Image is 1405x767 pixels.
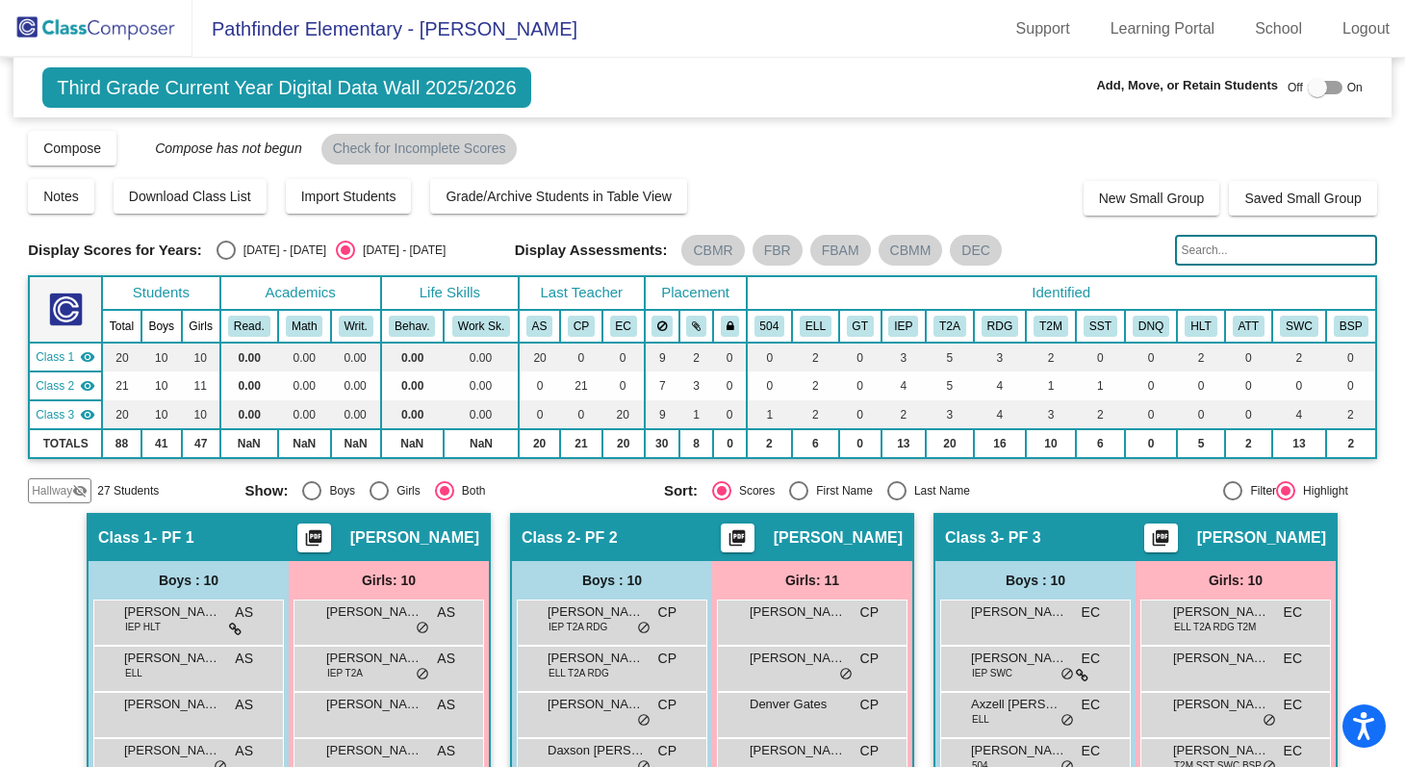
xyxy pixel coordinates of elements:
[713,310,746,343] th: Keep with teacher
[1084,181,1220,216] button: New Small Group
[80,407,95,422] mat-icon: visibility
[1125,343,1178,371] td: 0
[602,310,645,343] th: Emily Courtney
[1084,316,1117,337] button: SST
[974,429,1027,458] td: 16
[750,741,846,760] span: [PERSON_NAME]
[236,242,326,259] div: [DATE] - [DATE]
[839,429,881,458] td: 0
[129,189,251,204] span: Download Class List
[933,316,966,337] button: T2A
[888,316,918,337] button: IEP
[1225,310,1272,343] th: Attendance Concerns
[244,482,288,499] span: Show:
[645,400,679,429] td: 9
[1125,371,1178,400] td: 0
[1334,316,1368,337] button: BSP
[326,695,422,714] span: [PERSON_NAME] Day
[747,343,792,371] td: 0
[1263,713,1276,729] span: do_not_disturb_alt
[926,400,974,429] td: 3
[1095,13,1231,44] a: Learning Portal
[560,429,602,458] td: 21
[1239,13,1317,44] a: School
[244,481,649,500] mat-radio-group: Select an option
[750,602,846,622] span: [PERSON_NAME]
[220,429,278,458] td: NaN
[97,482,159,499] span: 27 Students
[1076,343,1125,371] td: 0
[192,13,577,44] span: Pathfinder Elementary - [PERSON_NAME]
[971,741,1067,760] span: [PERSON_NAME]
[860,649,879,669] span: CP
[381,276,519,310] th: Life Skills
[141,310,182,343] th: Boys
[679,343,713,371] td: 2
[679,429,713,458] td: 8
[278,400,331,429] td: 0.00
[1225,429,1272,458] td: 2
[182,400,220,429] td: 10
[182,343,220,371] td: 10
[926,310,974,343] th: Tier 2A Reading Intervention at some point in the 2024-25 school year
[182,429,220,458] td: 47
[860,741,879,761] span: CP
[512,561,712,600] div: Boys : 10
[1125,429,1178,458] td: 0
[141,429,182,458] td: 41
[1173,649,1269,668] span: [PERSON_NAME]
[664,481,1068,500] mat-radio-group: Select an option
[1026,310,1076,343] th: Math Improvement (2B) at some point in the 2024-25 school year
[602,400,645,429] td: 20
[430,179,687,214] button: Grade/Archive Students in Table View
[713,429,746,458] td: 0
[1177,343,1224,371] td: 2
[747,400,792,429] td: 1
[679,371,713,400] td: 3
[713,343,746,371] td: 0
[774,528,903,548] span: [PERSON_NAME]
[1295,482,1348,499] div: Highlight
[141,400,182,429] td: 10
[610,316,637,337] button: EC
[331,400,381,429] td: 0.00
[1229,181,1376,216] button: Saved Small Group
[1076,371,1125,400] td: 1
[1197,528,1326,548] span: [PERSON_NAME]
[32,482,72,499] span: Hallway
[560,310,602,343] th: Christine Paeth
[747,310,792,343] th: 504 Plan
[29,343,102,371] td: Ava Stanley - PF 1
[72,483,88,499] mat-icon: visibility_off
[839,343,881,371] td: 0
[1177,400,1224,429] td: 0
[713,400,746,429] td: 0
[1026,343,1076,371] td: 2
[152,528,194,548] span: - PF 1
[29,429,102,458] td: TOTALS
[549,666,609,680] span: ELL T2A RDG
[658,741,677,761] span: CP
[1136,561,1336,600] div: Girls: 10
[289,561,489,600] div: Girls: 10
[907,482,970,499] div: Last Name
[1144,524,1178,552] button: Print Students Details
[526,316,553,337] button: AS
[522,528,575,548] span: Class 2
[548,741,644,760] span: Daxson [PERSON_NAME]
[1326,429,1376,458] td: 2
[124,741,220,760] span: [PERSON_NAME]
[98,528,152,548] span: Class 1
[560,371,602,400] td: 21
[43,141,101,156] span: Compose
[860,602,879,623] span: CP
[1185,316,1216,337] button: HLT
[519,400,560,429] td: 0
[792,310,839,343] th: English Language Learner
[220,400,278,429] td: 0.00
[1326,310,1376,343] th: Behavior Support Plan at some point during 2024-25 school year
[808,482,873,499] div: First Name
[102,429,141,458] td: 88
[1233,316,1264,337] button: ATT
[1272,310,1326,343] th: Saw Social Worker or Counselor in 2024-25 school year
